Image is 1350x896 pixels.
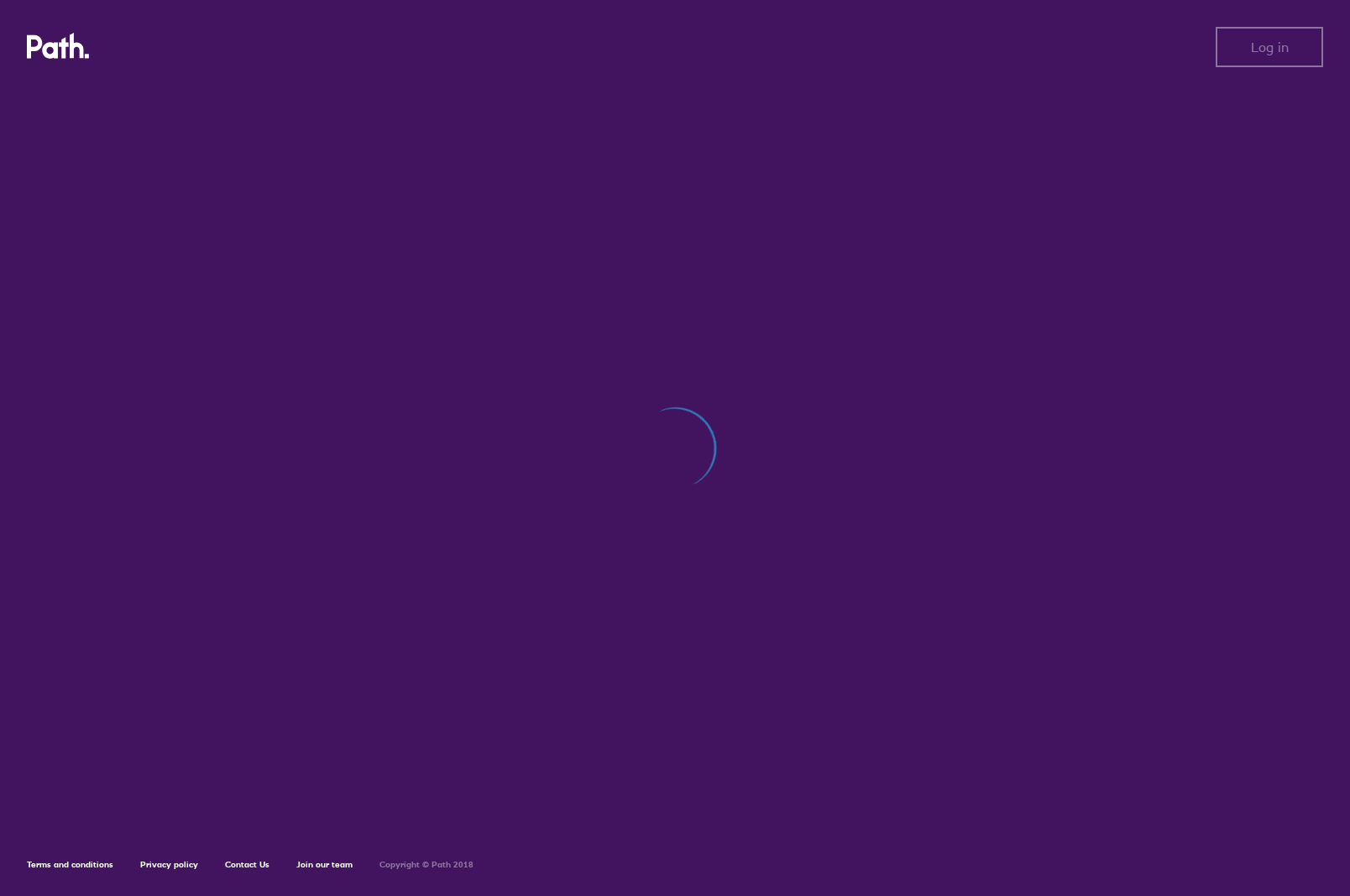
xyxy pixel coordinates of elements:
[225,859,269,870] a: Contact Us
[1216,27,1323,67] button: Log in
[379,860,474,870] h6: Copyright © Path 2018
[27,859,113,870] a: Terms and conditions
[296,859,353,870] a: Join our team
[140,859,198,870] a: Privacy policy
[1251,39,1289,55] span: Log in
